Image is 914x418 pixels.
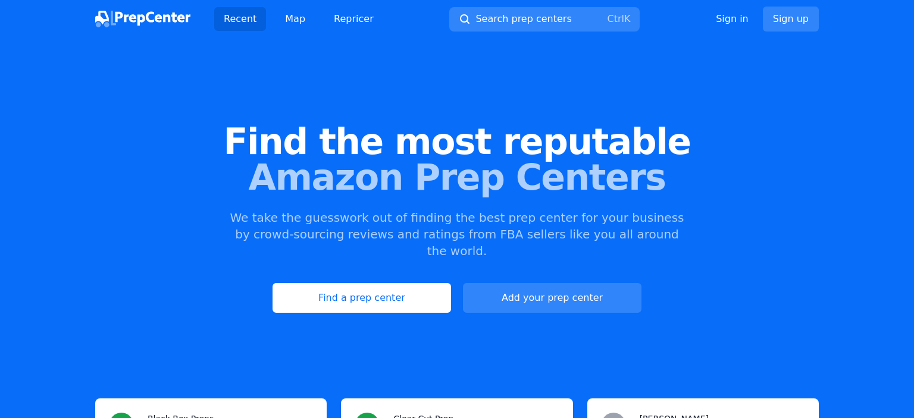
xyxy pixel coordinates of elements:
span: Search prep centers [475,12,571,26]
a: Find a prep center [273,283,451,313]
a: Sign in [716,12,749,26]
p: We take the guesswork out of finding the best prep center for your business by crowd-sourcing rev... [228,209,685,259]
span: Amazon Prep Centers [19,159,895,195]
a: Map [276,7,315,31]
img: PrepCenter [95,11,190,27]
button: Search prep centersCtrlK [449,7,640,32]
a: Add your prep center [463,283,641,313]
a: Repricer [324,7,383,31]
kbd: K [624,13,631,24]
a: Recent [214,7,266,31]
span: Find the most reputable [19,124,895,159]
kbd: Ctrl [607,13,624,24]
a: Sign up [763,7,819,32]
